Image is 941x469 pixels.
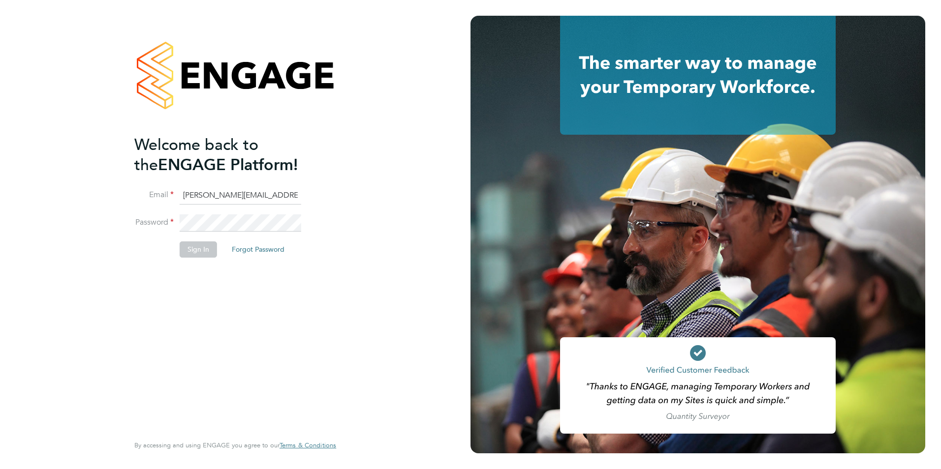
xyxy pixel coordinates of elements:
[134,190,174,200] label: Email
[180,241,217,257] button: Sign In
[134,135,258,175] span: Welcome back to the
[134,135,326,175] h2: ENGAGE Platform!
[134,441,336,449] span: By accessing and using ENGAGE you agree to our
[280,441,336,449] span: Terms & Conditions
[134,217,174,228] label: Password
[180,187,301,205] input: Enter your work email...
[280,441,336,449] a: Terms & Conditions
[224,241,292,257] button: Forgot Password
